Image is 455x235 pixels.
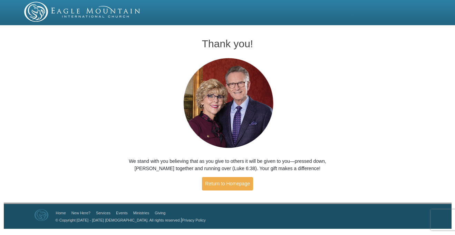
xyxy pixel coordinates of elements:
a: Home [56,211,66,215]
a: Giving [155,211,165,215]
a: Events [116,211,128,215]
p: | [53,216,206,224]
a: Ministries [133,211,149,215]
a: Return to Homepage [202,177,253,190]
h1: Thank you! [117,38,338,49]
p: We stand with you believing that as you give to others it will be given to you—pressed down, [PER... [117,158,338,172]
a: Services [96,211,110,215]
a: New Here? [71,211,90,215]
img: Pastors George and Terri Pearsons [177,56,279,151]
a: Privacy Policy [182,218,205,222]
img: Eagle Mountain International Church [35,209,48,221]
a: © Copyright [DATE] - [DATE] [DEMOGRAPHIC_DATA]. All rights reserved. [56,218,181,222]
img: EMIC [24,2,141,22]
